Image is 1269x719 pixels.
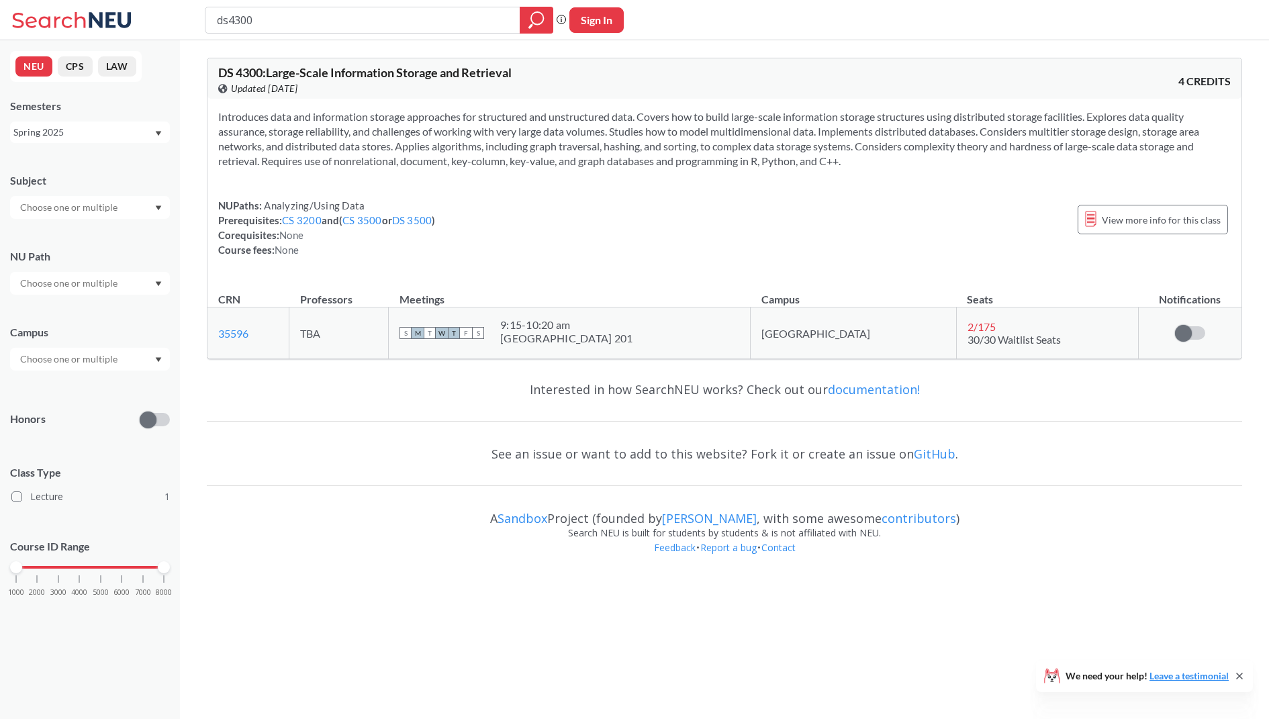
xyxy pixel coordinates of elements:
[914,446,955,462] a: GitHub
[1149,670,1229,681] a: Leave a testimonial
[50,589,66,596] span: 3000
[761,541,796,554] a: Contact
[528,11,545,30] svg: magnifying glass
[58,56,93,77] button: CPS
[956,279,1138,307] th: Seats
[751,307,957,359] td: [GEOGRAPHIC_DATA]
[10,99,170,113] div: Semesters
[29,589,45,596] span: 2000
[968,333,1061,346] span: 30/30 Waitlist Seats
[10,412,46,427] p: Honors
[10,272,170,295] div: Dropdown arrow
[218,327,248,340] a: 35596
[460,327,472,339] span: F
[569,7,624,33] button: Sign In
[218,65,512,80] span: DS 4300 : Large-Scale Information Storage and Retrieval
[98,56,136,77] button: LAW
[155,131,162,136] svg: Dropdown arrow
[164,489,170,504] span: 1
[231,81,297,96] span: Updated [DATE]
[207,540,1242,575] div: • •
[216,9,510,32] input: Class, professor, course number, "phrase"
[653,541,696,554] a: Feedback
[282,214,322,226] a: CS 3200
[412,327,424,339] span: M
[13,275,126,291] input: Choose one or multiple
[1066,671,1229,681] span: We need your help!
[93,589,109,596] span: 5000
[262,199,365,211] span: Analyzing/Using Data
[751,279,957,307] th: Campus
[207,499,1242,526] div: A Project (founded by , with some awesome )
[10,325,170,340] div: Campus
[1178,74,1231,89] span: 4 CREDITS
[11,488,170,506] label: Lecture
[10,122,170,143] div: Spring 2025Dropdown arrow
[10,465,170,480] span: Class Type
[10,249,170,264] div: NU Path
[135,589,151,596] span: 7000
[289,307,389,359] td: TBA
[500,332,632,345] div: [GEOGRAPHIC_DATA] 201
[218,109,1231,169] section: Introduces data and information storage approaches for structured and unstructured data. Covers h...
[392,214,432,226] a: DS 3500
[399,327,412,339] span: S
[10,196,170,219] div: Dropdown arrow
[218,292,240,307] div: CRN
[10,173,170,188] div: Subject
[156,589,172,596] span: 8000
[155,281,162,287] svg: Dropdown arrow
[662,510,757,526] a: [PERSON_NAME]
[207,370,1242,409] div: Interested in how SearchNEU works? Check out our
[13,351,126,367] input: Choose one or multiple
[279,229,303,241] span: None
[1102,211,1221,228] span: View more info for this class
[436,327,448,339] span: W
[155,205,162,211] svg: Dropdown arrow
[882,510,956,526] a: contributors
[424,327,436,339] span: T
[8,589,24,596] span: 1000
[472,327,484,339] span: S
[1138,279,1241,307] th: Notifications
[389,279,751,307] th: Meetings
[520,7,553,34] div: magnifying glass
[10,348,170,371] div: Dropdown arrow
[342,214,382,226] a: CS 3500
[207,434,1242,473] div: See an issue or want to add to this website? Fork it or create an issue on .
[13,125,154,140] div: Spring 2025
[15,56,52,77] button: NEU
[71,589,87,596] span: 4000
[207,526,1242,540] div: Search NEU is built for students by students & is not affiliated with NEU.
[155,357,162,363] svg: Dropdown arrow
[448,327,460,339] span: T
[13,199,126,215] input: Choose one or multiple
[218,198,435,257] div: NUPaths: Prerequisites: and ( or ) Corequisites: Course fees:
[700,541,757,554] a: Report a bug
[275,244,299,256] span: None
[500,318,632,332] div: 9:15 - 10:20 am
[113,589,130,596] span: 6000
[968,320,996,333] span: 2 / 175
[828,381,920,397] a: documentation!
[10,539,170,555] p: Course ID Range
[289,279,389,307] th: Professors
[498,510,547,526] a: Sandbox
